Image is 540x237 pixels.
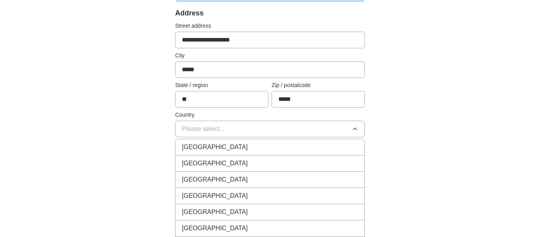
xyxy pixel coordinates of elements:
[175,121,365,137] button: Please select...
[175,51,365,60] label: City
[182,191,248,201] span: [GEOGRAPHIC_DATA]
[182,175,248,184] span: [GEOGRAPHIC_DATA]
[182,207,248,217] span: [GEOGRAPHIC_DATA]
[175,22,365,30] label: Street address
[182,142,248,152] span: [GEOGRAPHIC_DATA]
[175,81,268,89] label: State / region
[175,111,365,119] label: Country
[182,159,248,168] span: [GEOGRAPHIC_DATA]
[175,8,365,19] div: Address
[182,224,248,233] span: [GEOGRAPHIC_DATA]
[272,81,365,89] label: Zip / postalcode
[182,124,225,134] span: Please select...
